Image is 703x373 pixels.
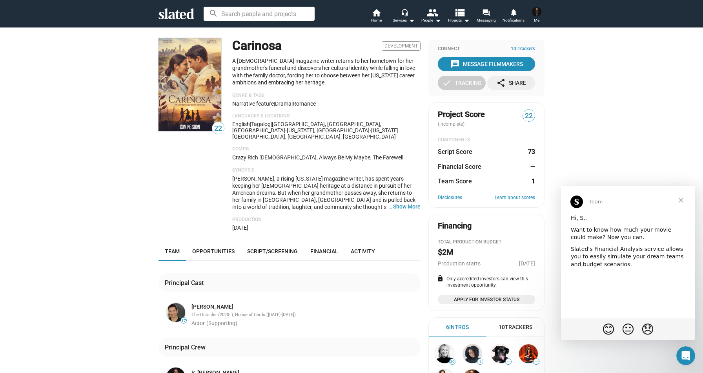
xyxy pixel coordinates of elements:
[561,186,695,340] iframe: Intercom live chat message
[247,248,298,254] span: Script/Screening
[165,343,209,351] div: Principal Crew
[442,78,452,88] mat-icon: check
[60,136,73,151] span: 😐
[438,137,535,143] div: COMPONENTS
[291,101,293,107] span: |
[165,248,180,254] span: Team
[477,360,483,364] span: 1
[437,275,444,282] mat-icon: lock
[523,111,535,121] span: 22
[527,5,546,26] button: S. Roy SaringoMe
[232,176,420,260] span: [PERSON_NAME], a rising [US_STATE] magazine writer, has spent years keeping her [DEMOGRAPHIC_DATA...
[528,177,535,185] dd: 1
[450,360,455,364] span: 39
[232,93,421,99] p: Genre & Tags
[165,279,207,287] div: Principal Cast
[534,16,539,25] span: Me
[438,109,485,120] span: Project Score
[500,8,527,25] a: Notifications
[344,242,381,261] a: Activity
[232,127,399,140] span: [US_STATE][GEOGRAPHIC_DATA], [GEOGRAPHIC_DATA], [GEOGRAPHIC_DATA]
[454,7,465,18] mat-icon: view_list
[510,8,517,16] mat-icon: notifications
[271,121,272,127] span: |
[417,8,445,25] button: People
[438,195,462,201] a: Disclosures
[477,16,496,25] span: Messaging
[304,242,344,261] a: Financial
[528,148,535,156] dd: 73
[371,16,382,25] span: Home
[401,9,408,16] mat-icon: headset_mic
[232,217,421,223] p: Production
[438,295,535,304] a: Apply for Investor Status
[351,248,375,254] span: Activity
[443,296,530,304] span: Apply for Investor Status
[519,260,535,267] span: [DATE]
[506,360,511,364] span: —
[438,177,472,185] dt: Team Score
[250,121,251,127] span: |
[438,121,466,127] span: (incomplete)
[462,16,471,25] mat-icon: arrow_drop_down
[372,8,381,17] mat-icon: home
[191,320,205,326] span: Actor
[274,101,275,107] span: |
[287,127,370,133] span: [US_STATE], [GEOGRAPHIC_DATA]
[676,346,695,365] iframe: Intercom live chat
[212,123,224,134] span: 22
[77,133,97,152] span: disappointed reaction
[450,57,523,71] div: Message Filmmakers
[393,16,415,25] div: Services
[370,127,371,133] span: ·
[503,16,525,25] span: Notifications
[186,242,241,261] a: Opportunities
[438,46,535,52] div: Connect
[232,121,381,133] span: [GEOGRAPHIC_DATA], [GEOGRAPHIC_DATA], [GEOGRAPHIC_DATA]
[251,121,271,127] span: Tagalog
[438,57,535,71] button: Message Filmmakers
[232,121,250,127] span: English
[382,41,421,51] span: Development
[442,76,482,90] div: Tracking
[390,8,417,25] button: Services
[293,101,316,107] span: Romance
[421,16,441,25] div: People
[532,7,541,16] img: S. Roy Saringo
[38,133,57,152] span: blush reaction
[285,127,287,133] span: ·
[445,8,472,25] button: Projects
[232,101,274,107] span: Narrative feature
[232,57,421,86] p: A [DEMOGRAPHIC_DATA] magazine writer returns to her hometown for her grandmother's funeral and di...
[206,320,237,326] span: (Supporting)
[158,38,221,131] img: Carinosa
[232,154,421,161] p: Crazy Rich [DEMOGRAPHIC_DATA], Always Be My Maybe, The Farewell
[438,247,453,258] h2: $2M
[407,16,416,25] mat-icon: arrow_drop_down
[438,148,472,156] dt: Script Score
[57,133,77,152] span: neutral face reaction
[433,16,443,25] mat-icon: arrow_drop_down
[385,203,393,210] span: …
[438,276,535,289] div: Only accredited investors can view this investment opportunity.
[232,37,282,54] h1: Carinosa
[232,146,421,152] p: Comps
[438,260,481,267] span: Production starts
[438,221,472,231] div: Financing
[191,303,233,311] a: [PERSON_NAME]
[426,7,438,18] mat-icon: people
[192,248,235,254] span: Opportunities
[519,344,538,363] img: Kate Winter
[435,344,454,363] img: Shelly B...
[482,9,490,16] mat-icon: forum
[393,203,421,210] button: …Show More
[499,324,532,331] div: 10 Trackers
[166,303,185,322] img: Angelo Reyes
[310,248,338,254] span: Financial
[450,59,460,69] mat-icon: message
[438,76,486,90] button: Tracking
